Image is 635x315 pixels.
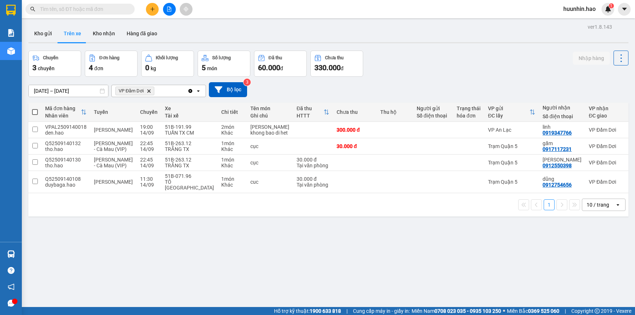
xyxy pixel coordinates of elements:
[544,199,555,210] button: 1
[565,307,566,315] span: |
[337,109,373,115] div: Chưa thu
[165,163,214,168] div: TRẮNG TX
[457,105,481,111] div: Trạng thái
[543,124,582,130] div: linh
[589,113,630,119] div: ĐC giao
[85,51,138,77] button: Đơn hàng4đơn
[221,109,243,115] div: Chi tiết
[8,267,15,274] span: question-circle
[221,140,243,146] div: 1 món
[314,63,341,72] span: 330.000
[165,157,214,163] div: 51B-263.12
[618,3,631,16] button: caret-down
[325,55,344,60] div: Chưa thu
[615,202,621,208] svg: open
[7,250,15,258] img: warehouse-icon
[45,146,87,152] div: tho.hao
[30,7,35,12] span: search
[165,130,214,136] div: TUẤN TX CM
[202,63,206,72] span: 5
[94,109,133,115] div: Tuyến
[250,130,289,136] div: khong bao di het
[43,55,58,60] div: Chuyến
[250,113,289,119] div: Ghi chú
[38,65,55,71] span: chuyến
[457,113,481,119] div: hóa đơn
[528,308,559,314] strong: 0369 525 060
[163,3,176,16] button: file-add
[488,143,535,149] div: Trạm Quận 5
[209,82,247,97] button: Bộ lọc
[45,105,81,111] div: Mã đơn hàng
[32,63,36,72] span: 3
[274,307,341,315] span: Hỗ trợ kỹ thuật:
[488,105,529,111] div: VP gửi
[140,109,158,115] div: Chuyến
[280,65,283,71] span: đ
[221,163,243,168] div: Khác
[488,127,535,133] div: VP An Lạc
[165,173,214,179] div: 51B-071.96
[297,105,324,111] div: Đã thu
[140,130,158,136] div: 14/09
[145,63,149,72] span: 0
[40,5,126,13] input: Tìm tên, số ĐT hoặc mã đơn
[119,88,144,94] span: VP Đầm Dơi
[150,7,155,12] span: plus
[94,179,133,185] span: [PERSON_NAME]
[167,7,172,12] span: file-add
[573,52,610,65] button: Nhập hàng
[589,105,630,111] div: VP nhận
[165,124,214,130] div: 51B-191.99
[45,140,87,146] div: Q52509140132
[29,85,108,97] input: Select a date range.
[8,300,15,307] span: message
[297,157,329,163] div: 30.000 đ
[250,143,289,149] div: cục
[195,88,201,94] svg: open
[147,89,151,93] svg: Delete
[151,65,156,71] span: kg
[165,105,214,111] div: Xe
[6,5,16,16] img: logo-vxr
[45,182,87,188] div: duybaga.hao
[543,105,582,111] div: Người nhận
[140,163,158,168] div: 14/09
[543,146,572,152] div: 0917117231
[165,179,214,191] div: TÔ [GEOGRAPHIC_DATA]
[250,105,289,111] div: Tên món
[187,88,193,94] svg: Clear all
[488,160,535,166] div: Trạm Quận 5
[310,308,341,314] strong: 1900 633 818
[207,65,217,71] span: món
[503,310,505,312] span: ⚪️
[140,124,158,130] div: 19:00
[337,143,373,149] div: 30.000 đ
[557,4,602,13] span: huunhin.hao
[250,179,289,185] div: cuc
[87,25,121,42] button: Kho nhận
[543,140,582,146] div: gấm
[41,103,90,122] th: Toggle SortBy
[183,7,188,12] span: aim
[8,283,15,290] span: notification
[89,63,93,72] span: 4
[417,105,449,111] div: Người gửi
[121,25,163,42] button: Hàng đã giao
[484,103,539,122] th: Toggle SortBy
[140,146,158,152] div: 14/09
[543,176,582,182] div: dũng
[221,124,243,130] div: 2 món
[140,182,158,188] div: 14/09
[434,308,501,314] strong: 0708 023 035 - 0935 103 250
[337,127,373,133] div: 300.000 đ
[297,163,329,168] div: Tại văn phòng
[621,6,628,12] span: caret-down
[221,182,243,188] div: Khác
[258,63,280,72] span: 60.000
[488,113,529,119] div: ĐC lấy
[28,25,58,42] button: Kho gửi
[346,307,348,315] span: |
[243,79,251,86] sup: 3
[156,55,178,60] div: Khối lượng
